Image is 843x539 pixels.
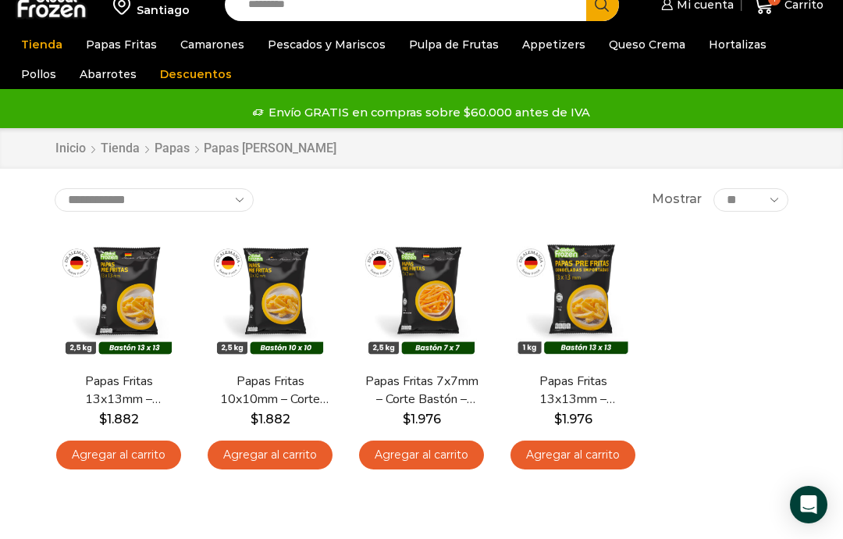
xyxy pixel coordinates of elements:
[100,140,140,158] a: Tienda
[55,140,87,158] a: Inicio
[601,30,693,59] a: Queso Crema
[260,30,393,59] a: Pescados y Mariscos
[514,30,593,59] a: Appetizers
[55,140,336,158] nav: Breadcrumb
[701,30,774,59] a: Hortalizas
[137,2,190,18] div: Santiago
[72,59,144,89] a: Abarrotes
[13,30,70,59] a: Tienda
[154,140,190,158] a: Papas
[13,59,64,89] a: Pollos
[173,30,252,59] a: Camarones
[401,30,507,59] a: Pulpa de Frutas
[78,30,165,59] a: Papas Fritas
[152,59,240,89] a: Descuentos
[790,486,827,523] div: Open Intercom Messenger
[204,141,336,155] h1: Papas [PERSON_NAME]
